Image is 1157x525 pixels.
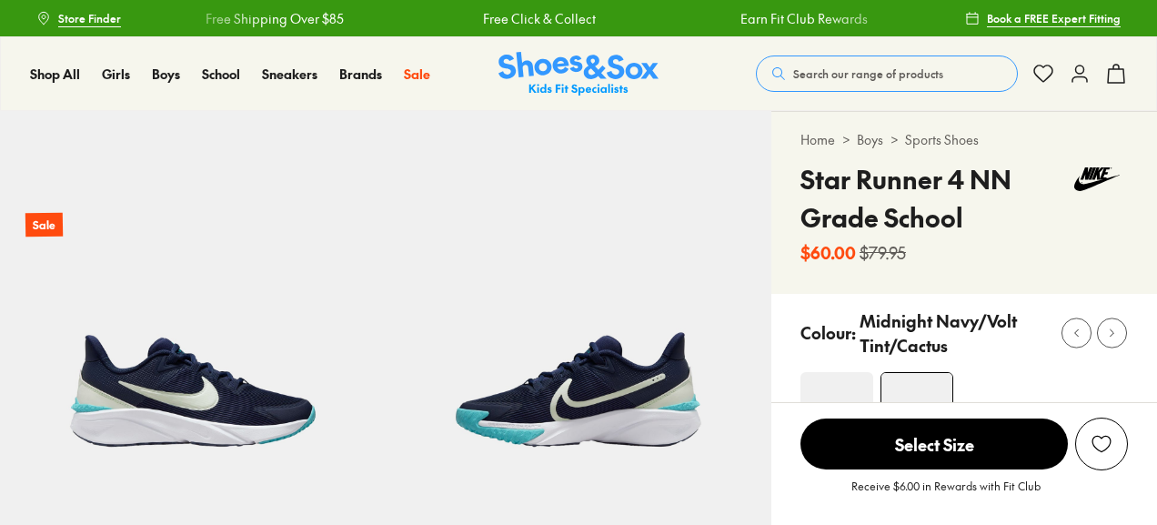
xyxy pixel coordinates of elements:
[152,65,180,83] span: Boys
[202,65,240,84] a: School
[30,65,80,83] span: Shop All
[152,65,180,84] a: Boys
[1067,160,1128,198] img: Vendor logo
[987,10,1121,26] span: Book a FREE Expert Fitting
[756,56,1018,92] button: Search our range of products
[404,65,430,83] span: Sale
[857,130,883,149] a: Boys
[202,65,240,83] span: School
[481,9,594,28] a: Free Click & Collect
[800,320,856,345] p: Colour:
[30,65,80,84] a: Shop All
[102,65,130,84] a: Girls
[965,2,1121,35] a: Book a FREE Expert Fitting
[881,373,952,444] img: 4-537491_1
[860,308,1048,358] p: Midnight Navy/Volt Tint/Cactus
[498,52,659,96] a: Shoes & Sox
[25,213,63,237] p: Sale
[205,9,343,28] a: Free Shipping Over $85
[498,52,659,96] img: SNS_Logo_Responsive.svg
[800,419,1068,469] span: Select Size
[58,10,121,26] span: Store Finder
[339,65,382,84] a: Brands
[404,65,430,84] a: Sale
[860,240,906,265] s: $79.95
[36,2,121,35] a: Store Finder
[262,65,317,84] a: Sneakers
[386,111,771,497] img: 5-537492_1
[739,9,866,28] a: Earn Fit Club Rewards
[800,130,835,149] a: Home
[800,240,856,265] b: $60.00
[1075,418,1128,470] button: Add to Wishlist
[339,65,382,83] span: Brands
[793,66,943,82] span: Search our range of products
[905,130,979,149] a: Sports Shoes
[102,65,130,83] span: Girls
[800,372,873,445] img: 4-527614_1
[800,130,1128,149] div: > >
[262,65,317,83] span: Sneakers
[851,478,1041,510] p: Receive $6.00 in Rewards with Fit Club
[800,160,1067,237] h4: Star Runner 4 NN Grade School
[800,418,1068,470] button: Select Size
